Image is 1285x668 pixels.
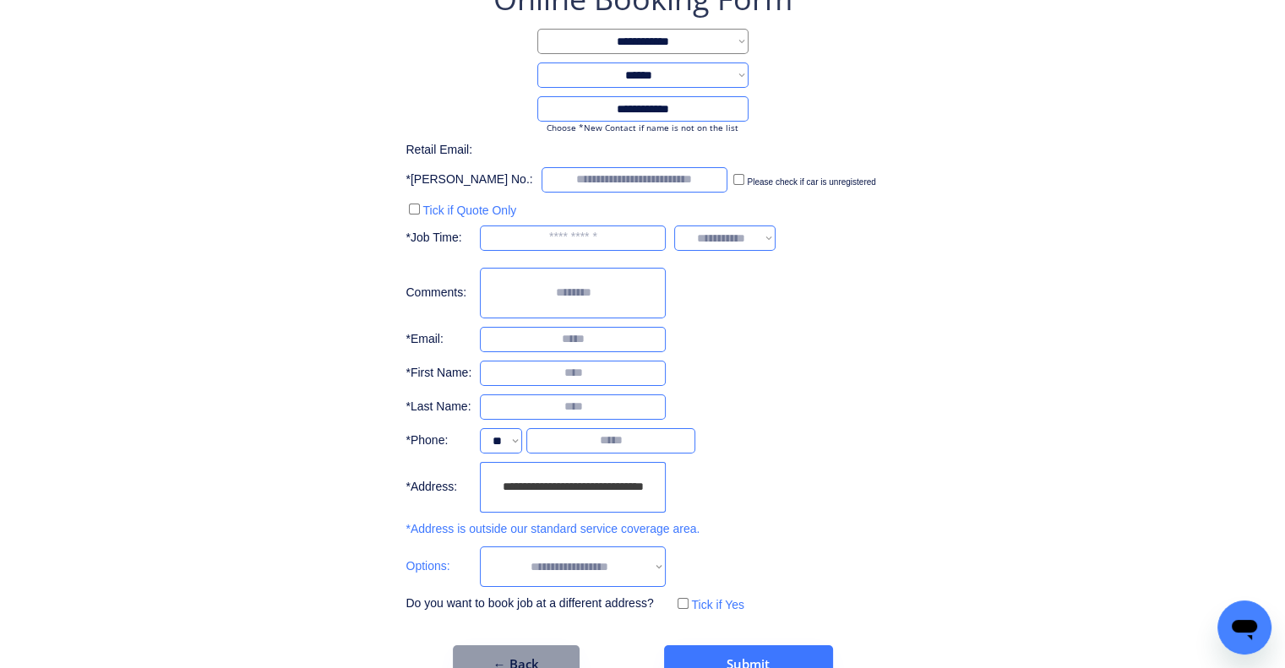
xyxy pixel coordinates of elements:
[406,285,471,301] div: Comments:
[422,204,516,217] label: Tick if Quote Only
[406,365,471,382] div: *First Name:
[406,521,700,538] div: *Address is outside our standard service coverage area.
[406,399,471,415] div: *Last Name:
[691,598,744,611] label: Tick if Yes
[406,230,471,247] div: *Job Time:
[406,142,490,159] div: Retail Email:
[1217,600,1271,654] iframe: Button to launch messaging window
[537,122,749,133] div: Choose *New Contact if name is not on the list
[406,558,471,575] div: Options:
[406,331,471,348] div: *Email:
[406,432,471,449] div: *Phone:
[747,177,875,187] label: Please check if car is unregistered
[406,171,532,188] div: *[PERSON_NAME] No.:
[406,595,666,612] div: Do you want to book job at a different address?
[406,479,471,496] div: *Address:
